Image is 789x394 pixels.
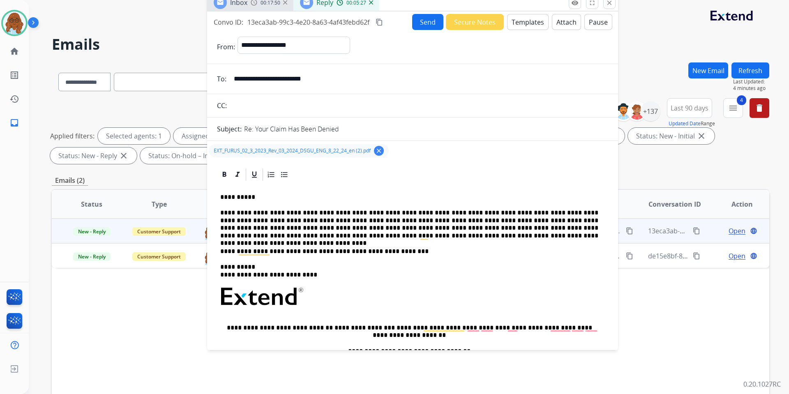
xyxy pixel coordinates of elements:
mat-icon: close [697,131,706,141]
mat-icon: content_copy [626,252,633,260]
img: avatar [3,12,26,35]
button: Last 90 days [667,98,712,118]
button: New Email [688,62,728,78]
div: Ordered List [265,168,277,181]
button: Updated Date [669,120,701,127]
span: New - Reply [73,252,111,261]
span: Conversation ID [648,199,701,209]
p: 0.20.1027RC [743,379,781,389]
p: Re: Your Claim Has Been Denied [244,124,339,134]
button: Send [412,14,443,30]
div: Selected agents: 1 [98,128,170,144]
h2: Emails [52,36,769,53]
span: Status [81,199,102,209]
img: agent-avatar [203,248,220,265]
button: Attach [552,14,581,30]
p: Convo ID: [214,17,243,27]
span: 4 [737,95,746,105]
mat-icon: language [750,227,757,235]
button: Refresh [731,62,769,78]
span: Last 90 days [671,106,708,110]
mat-icon: inbox [9,118,19,128]
mat-icon: content_copy [376,18,383,26]
mat-icon: clear [375,147,383,154]
p: From: [217,42,235,52]
span: Range [669,120,715,127]
button: Pause [584,14,612,30]
p: Subject: [217,124,242,134]
th: Action [702,190,769,219]
div: Status: New - Reply [50,147,137,164]
span: Type [152,199,167,209]
mat-icon: history [9,94,19,104]
div: Assigned to me [173,128,238,144]
span: de15e8bf-8d11-4b78-bc6a-f2d7d3d54847 [648,251,774,260]
mat-icon: close [119,151,129,161]
p: Applied filters: [50,131,95,141]
span: 13eca3ab-99c3-4e20-8a63-4af43febd62f [247,18,369,27]
mat-icon: delete [754,103,764,113]
button: Secure Notes [446,14,504,30]
p: Emails (2) [52,175,88,186]
span: Customer Support [132,227,186,236]
mat-icon: content_copy [693,252,700,260]
span: Last Updated: [733,78,769,85]
div: Italic [231,168,244,181]
span: Open [729,226,745,236]
mat-icon: content_copy [693,227,700,235]
div: +137 [641,101,660,121]
mat-icon: home [9,46,19,56]
div: Underline [248,168,261,181]
div: Bold [218,168,231,181]
mat-icon: content_copy [626,227,633,235]
mat-icon: menu [728,103,738,113]
mat-icon: language [750,252,757,260]
span: New - Reply [73,227,111,236]
span: 13eca3ab-99c3-4e20-8a63-4af43febd62f [648,226,770,235]
div: Status: New - Initial [628,128,715,144]
button: Templates [507,14,549,30]
p: To: [217,74,226,84]
mat-icon: list_alt [9,70,19,80]
button: 4 [723,98,743,118]
span: 4 minutes ago [733,85,769,92]
p: CC: [217,101,227,111]
div: Status: On-hold – Internal [140,147,247,164]
div: Bullet List [278,168,291,181]
span: Open [729,251,745,261]
img: agent-avatar [203,223,220,240]
span: EXT_FURUS_02_3_2023_Rev_03_2024_DSGU_ENG_8_22_24_en (2).pdf [214,147,371,154]
span: Customer Support [132,252,186,261]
